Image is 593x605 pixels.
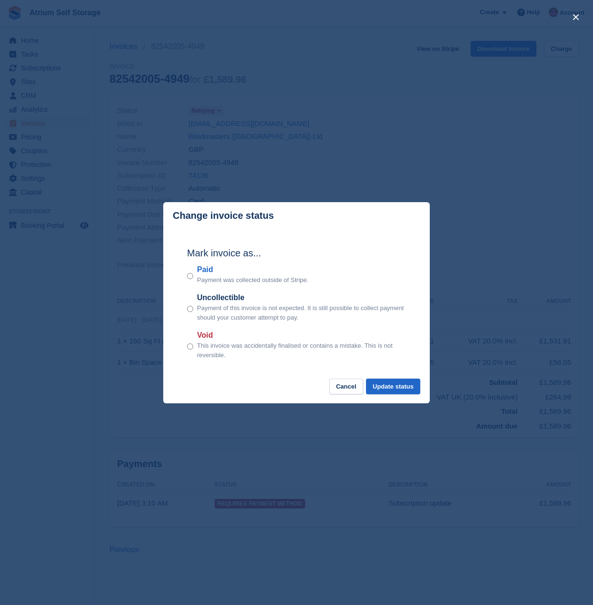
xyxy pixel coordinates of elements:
p: Change invoice status [173,210,274,221]
label: Uncollectible [197,292,406,303]
label: Paid [197,264,308,275]
p: Payment was collected outside of Stripe. [197,275,308,285]
p: This invoice was accidentally finalised or contains a mistake. This is not reversible. [197,341,406,360]
h2: Mark invoice as... [187,246,406,260]
button: close [568,10,583,25]
p: Payment of this invoice is not expected. It is still possible to collect payment should your cust... [197,303,406,322]
button: Update status [366,379,420,394]
button: Cancel [329,379,363,394]
label: Void [197,330,406,341]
